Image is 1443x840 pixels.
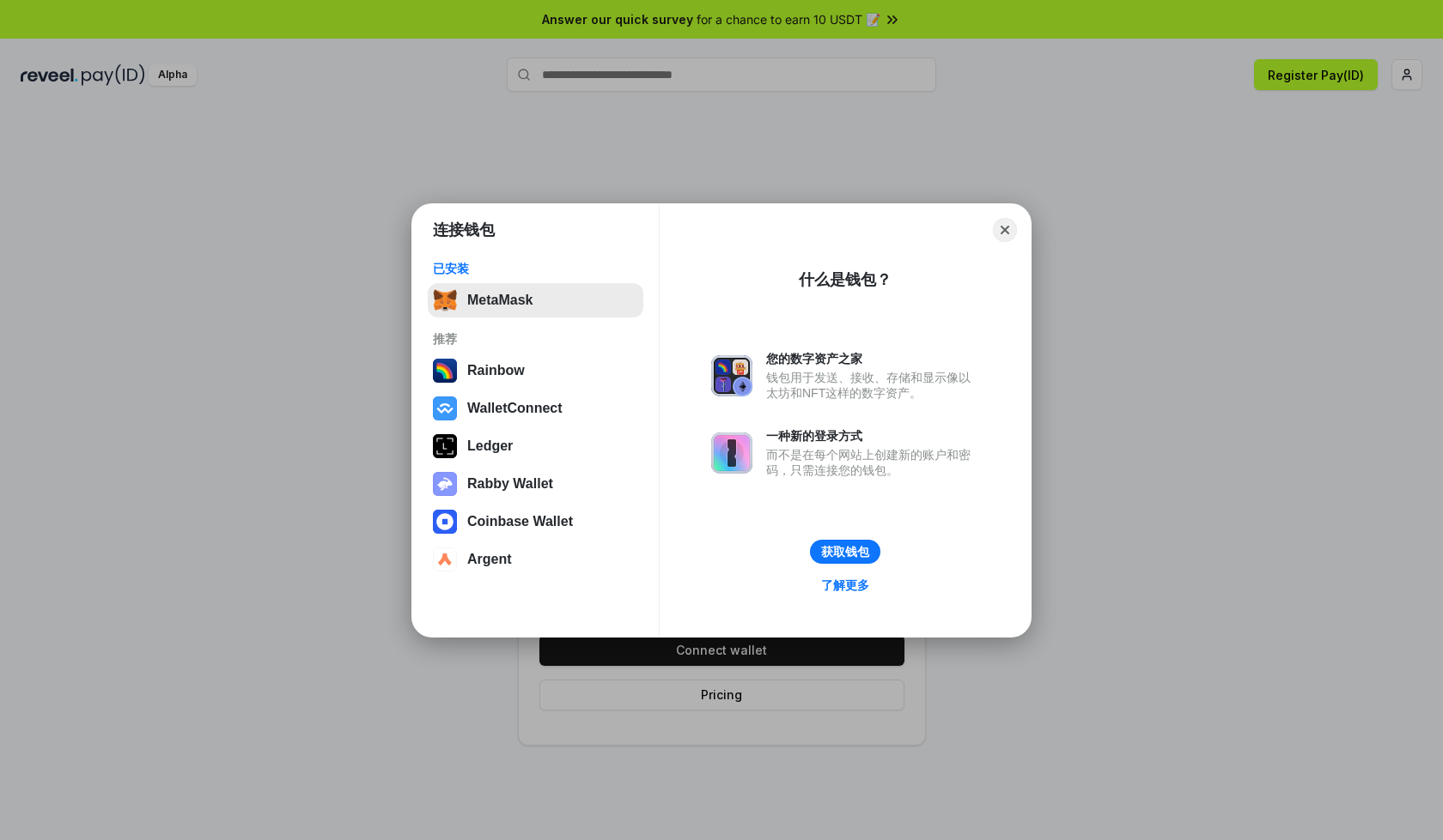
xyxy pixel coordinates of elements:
[428,505,643,539] button: Coinbase Wallet
[799,269,892,290] div: 什么是钱包？
[433,220,495,240] h1: 连接钱包
[433,359,457,383] img: svg+xml,%3Csvg%20width%3D%22120%22%20height%3D%22120%22%20viewBox%3D%220%200%20120%20120%22%20fil...
[433,396,457,420] img: svg+xml,%3Csvg%20width%3D%2228%22%20height%3D%2228%22%20viewBox%3D%220%200%2028%2028%22%20fill%3D...
[821,544,869,559] div: 获取钱包
[428,354,643,388] button: Rainbow
[433,288,457,312] img: svg+xml,%3Csvg%20fill%3D%22none%22%20height%3D%2233%22%20viewBox%3D%220%200%2035%2033%22%20width%...
[428,283,643,317] button: MetaMask
[467,514,573,529] div: Coinbase Wallet
[766,447,979,478] div: 而不是在每个网站上创建新的账户和密码，只需连接您的钱包。
[467,293,533,308] div: MetaMask
[810,540,880,564] button: 获取钱包
[433,547,457,571] img: svg+xml,%3Csvg%20width%3D%2228%22%20height%3D%2228%22%20viewBox%3D%220%200%2028%2028%22%20fill%3D...
[433,331,638,347] div: 推荐
[428,429,643,463] button: Ledger
[467,363,525,378] div: Rainbow
[467,476,553,492] div: Rabby Wallet
[428,391,643,426] button: WalletConnect
[467,552,512,567] div: Argent
[811,574,880,596] a: 了解更多
[821,577,869,593] div: 了解更多
[766,428,979,444] div: 一种新的登录方式
[467,438,513,454] div: Ledger
[711,432,752,474] img: svg+xml,%3Csvg%20xmlns%3D%22http%3A%2F%2Fwww.w3.org%2F2000%2Fsvg%22%20fill%3D%22none%22%20viewBox...
[433,434,457,458] img: svg+xml,%3Csvg%20xmlns%3D%22http%3A%2F%2Fwww.w3.org%2F2000%2Fsvg%22%20width%3D%2228%22%20height%3...
[428,542,643,577] button: Argent
[711,355,752,396] img: svg+xml,%3Csvg%20xmlns%3D%22http%3A%2F%2Fwww.w3.org%2F2000%2Fsvg%22%20fill%3D%22none%22%20viewBox...
[467,401,563,416] div: WalletConnect
[766,370,979,401] div: 钱包用于发送、接收、存储和显示像以太坊和NFT这样的数字资产。
[433,472,457,496] img: svg+xml,%3Csvg%20xmlns%3D%22http%3A%2F%2Fwww.w3.org%2F2000%2Fsvg%22%20fill%3D%22none%22%20viewBox...
[433,261,638,276] div: 已安装
[433,510,457,534] img: svg+xml,%3Csvg%20width%3D%2228%22%20height%3D%2228%22%20viewBox%3D%220%200%2028%2028%22%20fill%3D...
[428,467,643,501] button: Rabby Wallet
[993,218,1017,242] button: Close
[766,351,979,366] div: 您的数字资产之家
